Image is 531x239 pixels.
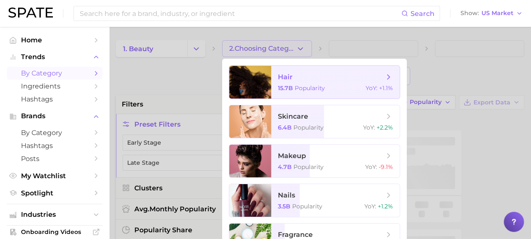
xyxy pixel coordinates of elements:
[7,34,102,47] a: Home
[379,163,393,171] span: -9.1%
[21,69,88,77] span: by Category
[21,228,88,236] span: Onboarding Videos
[21,142,88,150] span: Hashtags
[7,169,102,182] a: My Watchlist
[7,51,102,63] button: Trends
[21,53,88,61] span: Trends
[21,211,88,218] span: Industries
[378,203,393,210] span: +1.2%
[411,10,434,18] span: Search
[278,124,292,131] span: 6.4b
[79,6,401,21] input: Search here for a brand, industry, or ingredient
[7,187,102,200] a: Spotlight
[21,129,88,137] span: by Category
[278,73,293,81] span: hair
[278,163,292,171] span: 4.7b
[458,8,525,19] button: ShowUS Market
[7,93,102,106] a: Hashtags
[278,112,308,120] span: skincare
[365,163,377,171] span: YoY :
[21,82,88,90] span: Ingredients
[7,152,102,165] a: Posts
[295,84,325,92] span: Popularity
[364,203,376,210] span: YoY :
[366,84,377,92] span: YoY :
[278,231,313,239] span: fragrance
[21,95,88,103] span: Hashtags
[7,67,102,80] a: by Category
[21,36,88,44] span: Home
[481,11,513,16] span: US Market
[363,124,375,131] span: YoY :
[21,112,88,120] span: Brands
[7,226,102,238] a: Onboarding Videos
[278,84,293,92] span: 15.7b
[278,152,306,160] span: makeup
[292,203,322,210] span: Popularity
[460,11,479,16] span: Show
[21,189,88,197] span: Spotlight
[7,126,102,139] a: by Category
[278,191,295,199] span: nails
[7,208,102,221] button: Industries
[278,203,290,210] span: 3.5b
[293,124,324,131] span: Popularity
[379,84,393,92] span: +1.1%
[8,8,53,18] img: SPATE
[21,172,88,180] span: My Watchlist
[7,80,102,93] a: Ingredients
[7,110,102,122] button: Brands
[21,155,88,163] span: Posts
[7,139,102,152] a: Hashtags
[377,124,393,131] span: +2.2%
[293,163,324,171] span: Popularity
